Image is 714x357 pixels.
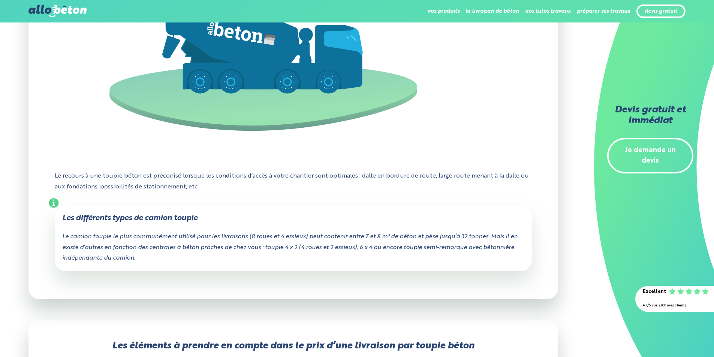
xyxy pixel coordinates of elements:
[466,2,519,20] li: la livraison de béton
[62,234,518,261] i: Le camion toupie le plus communément utilisé pour les livraisons (8 roues et 4 essieux) peut cont...
[55,165,532,198] p: Le recours à une toupie béton est préconisé lorsque les conditions d’accès à votre chantier sont ...
[645,8,677,15] a: devis gratuit
[643,300,707,311] div: 4.7/5 sur 2300 avis clients
[577,2,630,20] li: préparer ses travaux
[607,138,693,174] a: Je demande un devis
[525,2,571,20] li: nos tutos travaux
[62,214,198,222] i: Les différents types de camion toupie
[427,2,460,20] li: nos produits
[643,287,666,297] div: Excellent
[607,105,693,127] h2: Devis gratuit et immédiat
[28,5,86,17] img: allobéton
